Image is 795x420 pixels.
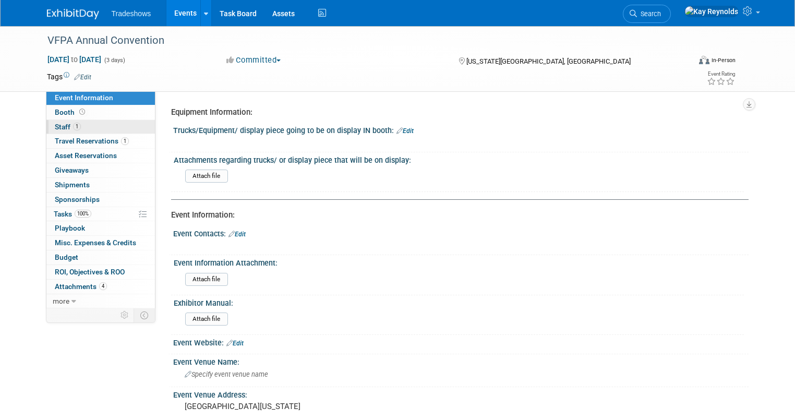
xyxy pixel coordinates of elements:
[173,123,749,136] div: Trucks/Equipment/ display piece going to be on display IN booth:
[46,294,155,308] a: more
[185,370,268,378] span: Specify event venue name
[55,268,125,276] span: ROI, Objectives & ROO
[46,207,155,221] a: Tasks100%
[46,221,155,235] a: Playbook
[55,282,107,291] span: Attachments
[171,107,741,118] div: Equipment Information:
[699,56,709,64] img: Format-Inperson.png
[47,55,102,64] span: [DATE] [DATE]
[228,231,246,238] a: Edit
[74,74,91,81] a: Edit
[55,224,85,232] span: Playbook
[174,255,744,268] div: Event Information Attachment:
[46,91,155,105] a: Event Information
[623,5,671,23] a: Search
[46,193,155,207] a: Sponsorships
[73,123,81,130] span: 1
[223,55,285,66] button: Committed
[75,210,91,218] span: 100%
[174,152,744,165] div: Attachments regarding trucks/ or display piece that will be on display:
[55,195,100,203] span: Sponsorships
[47,9,99,19] img: ExhibitDay
[55,166,89,174] span: Giveaways
[637,10,661,18] span: Search
[55,108,87,116] span: Booth
[173,387,749,400] div: Event Venue Address:
[173,354,749,367] div: Event Venue Name:
[46,178,155,192] a: Shipments
[134,308,155,322] td: Toggle Event Tabs
[46,120,155,134] a: Staff1
[173,226,749,239] div: Event Contacts:
[684,6,739,17] img: Kay Reynolds
[711,56,736,64] div: In-Person
[174,295,744,308] div: Exhibitor Manual:
[55,253,78,261] span: Budget
[69,55,79,64] span: to
[116,308,134,322] td: Personalize Event Tab Strip
[55,137,129,145] span: Travel Reservations
[46,163,155,177] a: Giveaways
[396,127,414,135] a: Edit
[173,335,749,349] div: Event Website:
[707,71,735,77] div: Event Rating
[46,265,155,279] a: ROI, Objectives & ROO
[171,210,741,221] div: Event Information:
[112,9,151,18] span: Tradeshows
[77,108,87,116] span: Booth not reserved yet
[55,123,81,131] span: Staff
[47,71,91,82] td: Tags
[634,54,736,70] div: Event Format
[46,105,155,119] a: Booth
[55,93,113,102] span: Event Information
[46,280,155,294] a: Attachments4
[46,149,155,163] a: Asset Reservations
[226,340,244,347] a: Edit
[55,151,117,160] span: Asset Reservations
[55,238,136,247] span: Misc. Expenses & Credits
[46,134,155,148] a: Travel Reservations1
[121,137,129,145] span: 1
[46,236,155,250] a: Misc. Expenses & Credits
[44,31,677,50] div: VFPA Annual Convention
[185,402,402,411] pre: [GEOGRAPHIC_DATA][US_STATE]
[53,297,69,305] span: more
[54,210,91,218] span: Tasks
[55,181,90,189] span: Shipments
[99,282,107,290] span: 4
[466,57,631,65] span: [US_STATE][GEOGRAPHIC_DATA], [GEOGRAPHIC_DATA]
[46,250,155,265] a: Budget
[103,57,125,64] span: (3 days)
